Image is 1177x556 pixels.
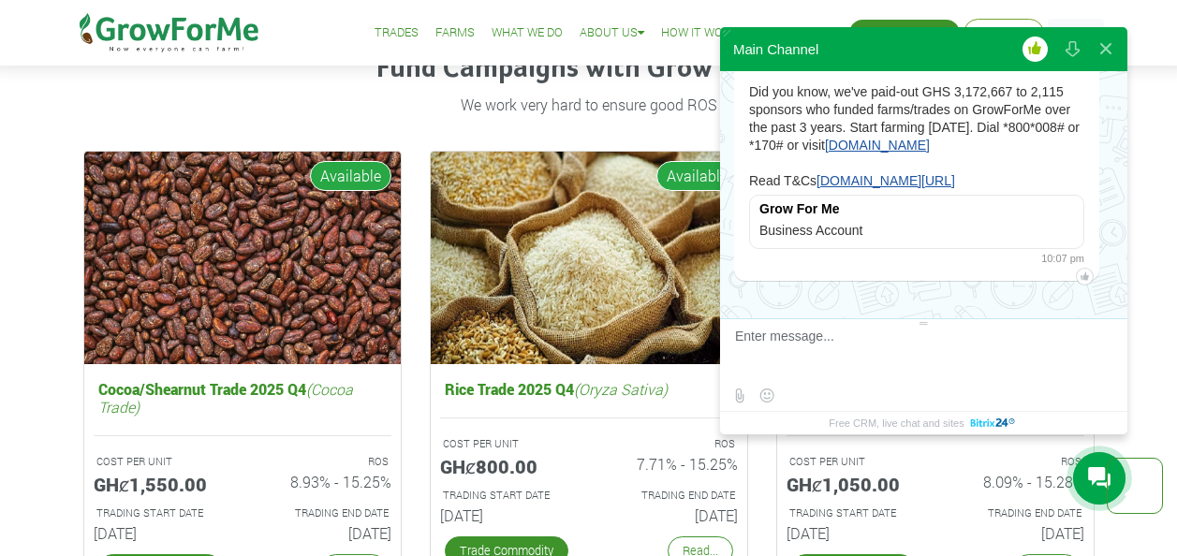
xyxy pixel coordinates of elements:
a: Raise Funds [868,23,941,43]
a: Sign In [983,23,1024,43]
img: growforme image [84,152,401,364]
div: Main Channel [733,41,818,57]
h4: Fund Campaigns with Grow For Me [83,52,1095,86]
button: Download conversation history [1055,26,1089,71]
button: Close widget [1089,26,1123,71]
p: COST PER UNIT [789,454,919,470]
p: Estimated Trading End Date [952,505,1081,521]
h6: 8.09% - 15.28% [949,473,1084,490]
h6: 7.71% - 15.25% [603,455,738,473]
h5: GHȼ1,550.00 [94,473,228,495]
a: Farms [435,23,475,43]
p: We work very hard to ensure good ROS [86,94,1092,116]
h6: [DATE] [440,506,575,524]
h5: Rice Trade 2025 Q4 [440,375,738,402]
a: Investors [769,23,839,43]
label: Send file [728,384,751,407]
button: Select emoticon [755,384,778,407]
p: Estimated Trading Start Date [96,505,226,521]
h6: 8.93% - 15.25% [257,473,391,490]
p: Estimated Trading End Date [259,505,389,521]
h6: [DATE] [94,524,228,542]
p: Estimated Trading Start Date [443,488,572,504]
h6: [DATE] [787,524,921,542]
p: Estimated Trading Start Date [789,505,919,521]
i: (Cocoa Trade) [98,379,353,417]
p: ROS [606,436,735,452]
div: Grow For Me [750,196,1083,222]
a: About Us [580,23,644,43]
h6: [DATE] [257,524,391,542]
p: ROS [259,454,389,470]
h5: GHȼ800.00 [440,455,575,477]
p: ROS [952,454,1081,470]
a: EN [1048,19,1104,48]
a: [DOMAIN_NAME][URL] [817,173,955,188]
h6: [DATE] [949,524,1084,542]
h5: GHȼ1,050.00 [787,473,921,495]
a: What We Do [492,23,563,43]
button: Rate our service [1018,26,1052,71]
a: [DOMAIN_NAME] [825,138,930,153]
span: Free CRM, live chat and sites [829,412,964,433]
h6: [DATE] [603,506,738,524]
p: COST PER UNIT [96,454,226,470]
span: Available [656,161,738,191]
a: Trades [375,23,419,43]
span: Available [310,161,391,191]
a: Free CRM, live chat and sites [829,412,1018,433]
h5: Cocoa/Shearnut Trade 2025 Q4 [94,375,391,420]
p: Estimated Trading End Date [606,488,735,504]
img: growforme image [431,152,747,364]
p: COST PER UNIT [443,436,572,452]
div: Business Account [750,222,1083,248]
i: (Oryza Sativa) [574,379,668,399]
span: 10:07 pm [1032,249,1084,267]
a: How it Works [661,23,752,43]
